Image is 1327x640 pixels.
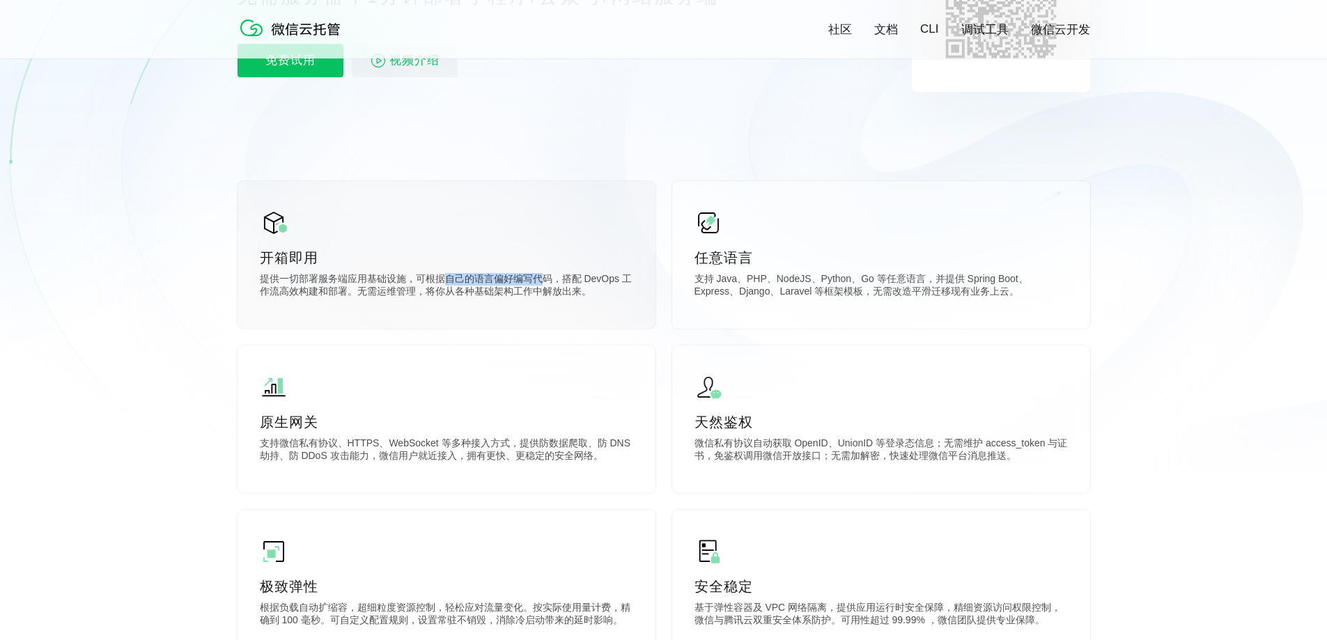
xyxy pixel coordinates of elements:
[260,602,633,630] p: 根据负载自动扩缩容，超细粒度资源控制，轻松应对流量变化。按实际使用量计费，精确到 100 毫秒。可自定义配置规则，设置常驻不销毁，消除冷启动带来的延时影响。
[828,22,852,38] a: 社区
[1031,22,1090,38] a: 微信云开发
[694,248,1068,267] p: 任意语言
[961,22,1009,38] a: 调试工具
[260,273,633,301] p: 提供一切部署服务端应用基础设施，可根据自己的语言偏好编写代码，搭配 DevOps 工作流高效构建和部署。无需运维管理，将你从各种基础架构工作中解放出来。
[920,22,938,36] a: CLI
[238,44,343,77] p: 免费试用
[874,22,898,38] a: 文档
[238,32,349,44] a: 微信云托管
[389,44,440,77] span: 视频介绍
[694,602,1068,630] p: 基于弹性容器及 VPC 网络隔离，提供应用运行时安全保障，精细资源访问权限控制，微信与腾讯云双重安全体系防护。可用性超过 99.99% ，微信团队提供专业保障。
[260,577,633,596] p: 极致弹性
[694,273,1068,301] p: 支持 Java、PHP、NodeJS、Python、Go 等任意语言，并提供 Spring Boot、Express、Django、Laravel 等框架模板，无需改造平滑迁移现有业务上云。
[370,52,387,69] img: video_play.svg
[260,412,633,432] p: 原生网关
[694,412,1068,432] p: 天然鉴权
[238,14,349,42] img: 微信云托管
[260,437,633,465] p: 支持微信私有协议、HTTPS、WebSocket 等多种接入方式，提供防数据爬取、防 DNS 劫持、防 DDoS 攻击能力，微信用户就近接入，拥有更快、更稳定的安全网络。
[260,248,633,267] p: 开箱即用
[694,437,1068,465] p: 微信私有协议自动获取 OpenID、UnionID 等登录态信息；无需维护 access_token 与证书，免鉴权调用微信开放接口；无需加解密，快速处理微信平台消息推送。
[694,577,1068,596] p: 安全稳定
